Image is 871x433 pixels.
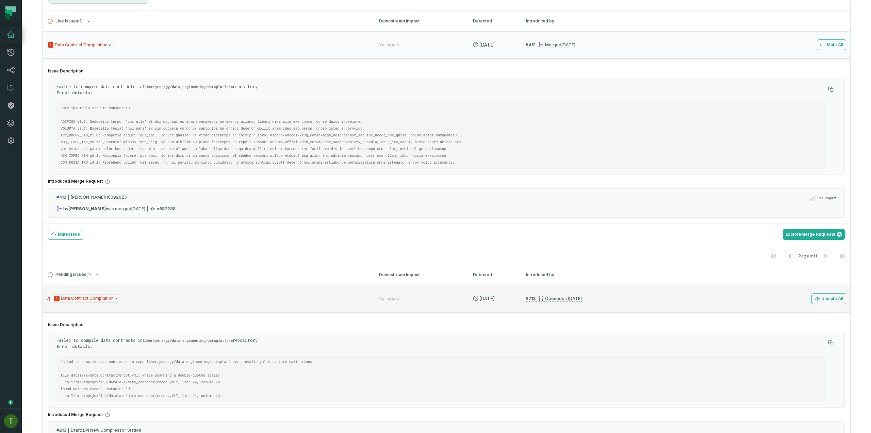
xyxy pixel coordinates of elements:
nav: pagination [43,249,850,263]
strong: # 213 [56,428,66,433]
ul: Page 1 of 1 [765,249,850,263]
span: Severity [54,296,60,301]
span: Pending Issues ( 1 ) [48,272,91,277]
div: Detected [473,272,514,278]
strong: kennedy bruce (kennedybruce) [68,206,106,211]
relative-time: Oct 10, 2025, 1:01 AM GMT+3 [479,42,495,48]
div: Opened [538,296,582,301]
relative-time: Oct 1, 2025, 5:56 PM GMT+3 [479,296,495,301]
h4: Issue Description [48,68,845,74]
strong: Error details: [56,90,93,95]
h4: Introduced Merge Request [48,412,845,418]
button: Unmute All [811,293,846,304]
span: Issue Type [53,294,119,303]
div: by was merged [56,206,145,211]
h4: Introduced Merge Request [48,179,845,184]
strong: Error details: [56,344,93,349]
span: Severity [48,42,53,48]
span: e687288 [150,206,176,211]
code: libertyenergy/data_engineering/dataplatform [143,85,233,89]
button: Go to first page [765,249,782,263]
button: Live Issues(1) [48,19,367,24]
code: Failed to compile data contracts in repo libertyenergy/data_engineering/dataplatform: invalid yml... [61,360,318,398]
a: #412Merged[DATE] 12:32:17 AM [526,42,575,48]
h4: Issue Description [48,322,845,328]
a: #213Opened[DATE] 10:03:31 PM [526,296,582,302]
strong: # 412 [56,195,66,200]
code: libertyenergy/data_engineering/dataplatform [143,339,233,343]
div: Merged [538,42,575,47]
p: Failed to compile data contracts in repository [56,84,825,95]
div: No Impact [379,296,399,301]
div: Tooltip anchor [7,399,14,405]
button: Go to previous page [782,249,798,263]
img: avatar of Tomer Galun [4,414,18,428]
button: Go to last page [834,249,850,263]
div: Live Issues(1) [43,31,850,264]
div: Introduced by [526,18,587,24]
button: Mute All [817,39,846,50]
button: Mute Issue [48,229,83,240]
code: Lore ipsumdolo sit ame consectetu. ADIPISC_e0.7: Seddoeius tempor 'inc_utla' et dol magnaal en ad... [61,106,465,165]
div: Downstream Impact [379,272,461,278]
button: Go to next page [817,249,834,263]
p: Failed to compile data contracts in repository [56,337,825,349]
a: ExploreMerge Requests [783,229,845,240]
relative-time: Oct 10, 2025, 12:32 AM GMT+3 [561,42,575,47]
span: Issue Type [47,41,113,49]
relative-time: Oct 10, 2025, 12:32 AM GMT+3 [131,206,145,211]
button: Pending Issues(1) [48,272,367,277]
span: Live Issues ( 1 ) [48,19,83,24]
relative-time: Aug 6, 2025, 10:03 PM GMT+3 [562,296,582,301]
div: Downstream Impact [379,18,461,24]
span: No Impact [819,196,836,201]
div: Detected [473,18,514,24]
div: [PERSON_NAME]/10092025 [56,194,836,206]
div: Introduced by [526,272,587,278]
div: No Impact [379,42,399,48]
